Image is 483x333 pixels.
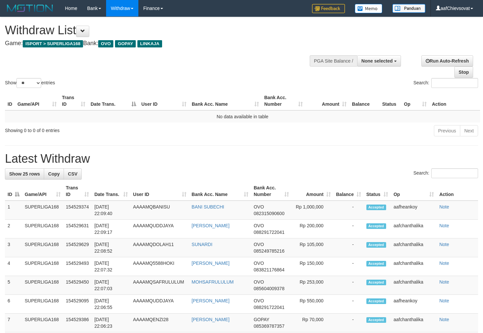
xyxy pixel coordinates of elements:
[439,279,449,285] a: Note
[88,92,139,110] th: Date Trans.: activate to sort column descending
[254,323,284,329] span: Copy 085369787357 to clipboard
[439,204,449,209] a: Note
[460,125,478,136] a: Next
[23,40,83,47] span: ISPORT > SUPERLIGA168
[437,182,478,201] th: Action
[5,314,22,332] td: 7
[92,220,130,238] td: [DATE] 22:09:17
[48,171,60,177] span: Copy
[292,257,333,276] td: Rp 150,000
[254,305,284,310] span: Copy 088291722041 to clipboard
[5,3,55,13] img: MOTION_logo.png
[5,92,15,110] th: ID
[16,78,41,88] select: Showentries
[189,182,251,201] th: Bank Acc. Name: activate to sort column ascending
[380,92,401,110] th: Status
[439,317,449,322] a: Note
[366,298,386,304] span: Accepted
[130,182,189,201] th: User ID: activate to sort column ascending
[5,125,196,134] div: Showing 0 to 0 of 0 entries
[333,257,364,276] td: -
[44,168,64,180] a: Copy
[5,276,22,295] td: 5
[366,280,386,285] span: Accepted
[305,92,349,110] th: Amount: activate to sort column ascending
[366,261,386,266] span: Accepted
[64,168,82,180] a: CSV
[63,220,92,238] td: 154529631
[9,171,40,177] span: Show 25 rows
[5,78,55,88] label: Show entries
[68,171,77,177] span: CSV
[401,92,429,110] th: Op: activate to sort column ascending
[98,40,113,47] span: OVO
[439,298,449,303] a: Note
[130,276,189,295] td: AAAAMQSAFRULULUM
[254,317,269,322] span: GOPAY
[5,220,22,238] td: 2
[434,125,460,136] a: Previous
[454,67,473,78] a: Stop
[312,4,345,13] img: Feedback.jpg
[254,223,264,228] span: OVO
[413,78,478,88] label: Search:
[431,78,478,88] input: Search:
[333,314,364,332] td: -
[130,295,189,314] td: AAAAMQUDDJAYA
[63,182,92,201] th: Trans ID: activate to sort column ascending
[130,257,189,276] td: AAAAMQ5588HOKI
[333,276,364,295] td: -
[413,168,478,178] label: Search:
[254,204,264,209] span: OVO
[92,257,130,276] td: [DATE] 22:07:32
[292,238,333,257] td: Rp 105,000
[137,40,162,47] span: LINKAJA
[333,238,364,257] td: -
[439,242,449,247] a: Note
[361,58,393,64] span: None selected
[421,55,473,67] a: Run Auto-Refresh
[333,220,364,238] td: -
[63,257,92,276] td: 154529493
[22,295,63,314] td: SUPERLIGA168
[391,201,437,220] td: aafheankoy
[439,223,449,228] a: Note
[130,220,189,238] td: AAAAMQUDDJAYA
[5,295,22,314] td: 6
[292,182,333,201] th: Amount: activate to sort column ascending
[22,201,63,220] td: SUPERLIGA168
[59,92,88,110] th: Trans ID: activate to sort column ascending
[192,223,230,228] a: [PERSON_NAME]
[22,257,63,276] td: SUPERLIGA168
[130,238,189,257] td: AAAAMQDOLAH11
[391,314,437,332] td: aafchanthalika
[5,152,478,165] h1: Latest Withdraw
[192,261,230,266] a: [PERSON_NAME]
[92,295,130,314] td: [DATE] 22:06:55
[130,201,189,220] td: AAAAMQBANISU
[254,267,284,272] span: Copy 083821176864 to clipboard
[292,220,333,238] td: Rp 200,000
[355,4,383,13] img: Button%20Memo.svg
[63,276,92,295] td: 154529450
[5,40,315,47] h4: Game: Bank:
[189,92,262,110] th: Bank Acc. Name: activate to sort column ascending
[63,295,92,314] td: 154529095
[262,92,305,110] th: Bank Acc. Number: activate to sort column ascending
[92,201,130,220] td: [DATE] 22:09:40
[391,276,437,295] td: aafchanthalika
[357,55,401,67] button: None selected
[251,182,292,201] th: Bank Acc. Number: activate to sort column ascending
[391,257,437,276] td: aafchanthalika
[254,242,264,247] span: OVO
[429,92,480,110] th: Action
[254,248,284,254] span: Copy 085249785216 to clipboard
[391,182,437,201] th: Op: activate to sort column ascending
[63,314,92,332] td: 154529386
[5,168,44,180] a: Show 25 rows
[366,223,386,229] span: Accepted
[333,201,364,220] td: -
[254,230,284,235] span: Copy 088291722041 to clipboard
[92,314,130,332] td: [DATE] 22:06:23
[22,182,63,201] th: Game/API: activate to sort column ascending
